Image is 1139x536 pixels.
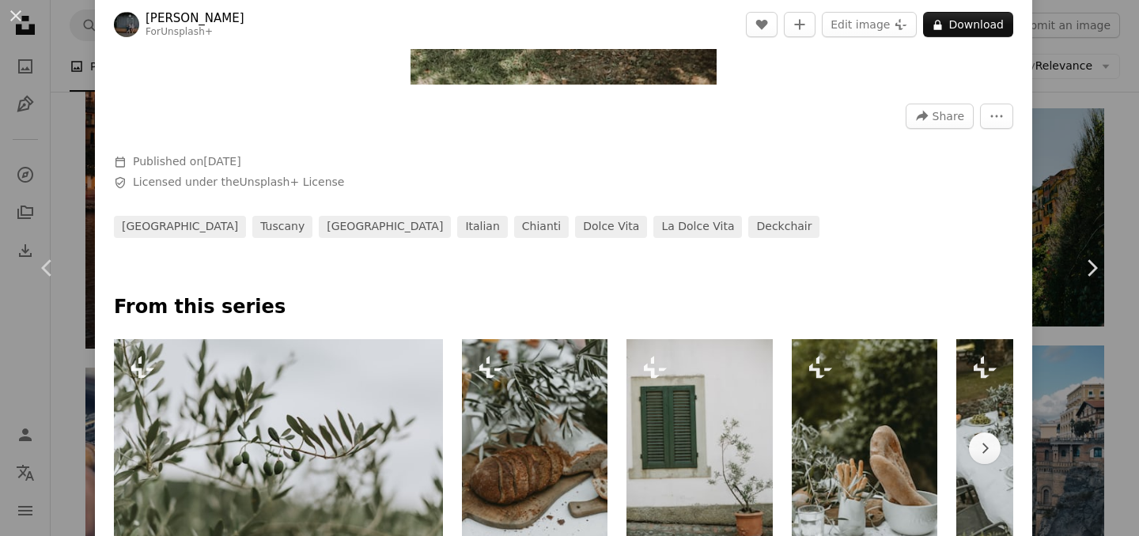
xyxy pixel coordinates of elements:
span: Published on [133,155,241,168]
a: [PERSON_NAME] [146,10,244,26]
button: Add to Collection [784,12,815,37]
a: a loaf of bread sitting on top of a cutting board [462,441,608,455]
button: Edit image [822,12,917,37]
a: [GEOGRAPHIC_DATA] [114,216,246,238]
button: More Actions [980,104,1013,129]
button: Like [746,12,778,37]
time: February 11, 2023 at 9:55:58 PM GMT+11 [203,155,240,168]
a: a table topped with a bowl filled with bread [792,441,938,455]
a: Unsplash+ [161,26,213,37]
img: Go to Anita Austvika's profile [114,12,139,37]
a: a table set up with plates and silverware [956,441,1103,455]
a: italian [457,216,507,238]
a: deckchair [748,216,819,238]
a: a branch of an olive tree with lots of leaves [114,441,443,455]
a: la dolce vita [653,216,742,238]
a: tuscany [252,216,312,238]
button: Download [923,12,1013,37]
button: Share this image [906,104,974,129]
span: Share [933,104,964,128]
a: a potted plant sitting in front of a window [626,441,773,455]
a: Unsplash+ License [240,176,345,188]
a: Next [1044,192,1139,344]
p: From this series [114,295,1013,320]
button: scroll list to the right [969,432,1001,464]
a: [GEOGRAPHIC_DATA] [319,216,451,238]
span: Licensed under the [133,175,344,191]
a: dolce vita [575,216,647,238]
div: For [146,26,244,39]
a: chianti [514,216,569,238]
